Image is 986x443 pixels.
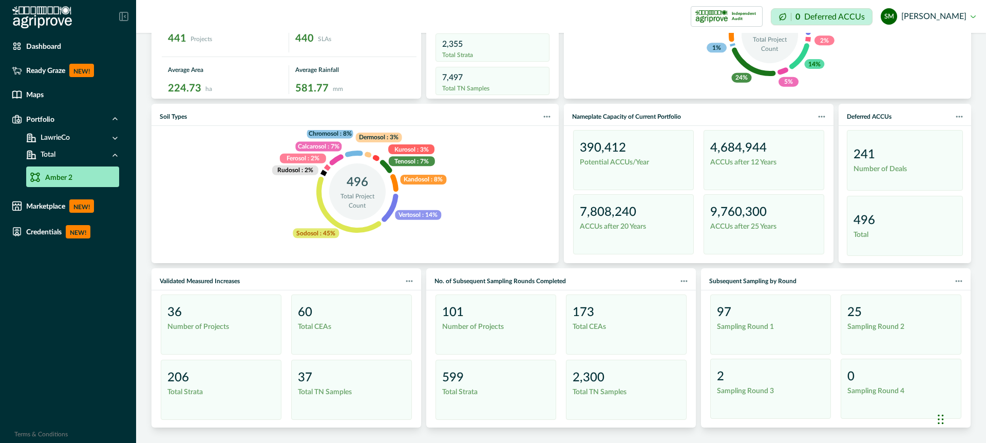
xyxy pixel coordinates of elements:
[26,202,65,210] p: Marketplace
[442,38,543,50] p: 2,355
[167,322,275,333] p: Number of Projects
[8,85,128,104] a: Maps
[804,13,865,21] p: Deferred ACCUs
[847,367,909,386] p: 0
[732,11,758,22] p: Independent Audit
[8,221,128,243] a: CredentialsNEW!
[359,134,399,140] text: Dermosol : 3%
[735,75,748,81] text: 24%
[8,37,128,56] a: Dashboard
[442,84,543,93] p: Total TN Samples
[442,387,549,398] p: Total Strata
[854,164,956,175] p: Number of Deals
[854,145,956,164] p: 241
[8,60,128,81] a: Ready GrazeNEW!
[847,386,955,397] p: Sampling Round 4
[717,367,779,386] p: 2
[572,112,681,121] p: Nameplate Capacity of Current Portfolio
[12,6,72,29] img: Logo
[691,6,763,27] button: certification logoIndependent Audit
[580,157,687,168] p: Potential ACCUs/Year
[847,322,955,333] p: Sampling Round 2
[26,66,65,75] p: Ready Graze
[717,322,824,333] p: Sampling Round 1
[26,115,54,123] p: Portfolio
[573,368,634,387] p: 2,300
[8,195,128,217] a: MarketplaceNEW!
[168,65,282,75] p: Average Area
[695,8,728,25] img: certification logo
[167,368,275,387] p: 206
[36,150,55,160] p: Total
[442,322,549,333] p: Number of Projects
[333,83,343,94] p: mm
[26,167,119,187] a: Amber 2
[318,33,331,44] p: SLAs
[854,230,956,241] p: Total
[36,133,70,143] p: LawrieCo
[296,230,335,236] text: Sodosol : 45%
[298,303,405,322] p: 60
[66,225,90,238] p: NEW!
[712,45,721,51] text: 1%
[398,212,438,218] text: Vertosol : 14%
[167,303,275,322] p: 36
[710,157,818,168] p: ACCUs after 12 Years
[45,173,72,183] p: Amber 2
[434,276,566,286] p: No. of Subsequent Sampling Rounds Completed
[160,112,187,121] p: Soil Types
[286,155,319,161] text: Ferosol : 2%
[717,386,824,397] p: Sampling Round 3
[298,322,405,333] p: Total CEAs
[795,13,800,21] p: 0
[580,221,687,232] p: ACCUs after 20 Years
[573,322,680,333] p: Total CEAs
[573,303,634,322] p: 173
[26,42,61,50] p: Dashboard
[784,79,793,85] text: 5%
[167,387,275,398] p: Total Strata
[580,203,641,221] p: 7,808,240
[442,303,504,322] p: 101
[297,143,339,150] text: Calcarosol : 7%
[709,276,797,286] p: Subsequent Sampling by Round
[881,4,976,29] button: steve le moenic[PERSON_NAME]
[26,90,44,99] p: Maps
[442,368,504,387] p: 599
[717,303,779,322] p: 97
[69,199,94,213] p: NEW!
[191,33,212,44] p: Projects
[394,146,428,153] text: Kurosol : 3%
[295,31,314,46] p: 440
[205,83,212,94] p: ha
[710,203,772,221] p: 9,760,300
[394,158,429,164] text: Tenosol : 7%
[277,167,313,173] text: Rudosol : 2%
[168,31,186,46] p: 441
[295,81,329,96] p: 581.77
[808,61,820,67] text: 14%
[847,112,892,121] p: Deferred ACCUs
[298,368,405,387] p: 37
[14,431,68,437] a: Terms & Conditions
[442,71,543,84] p: 7,497
[160,276,240,286] p: Validated Measured Increases
[442,50,543,60] p: Total Strata
[404,176,443,182] text: Kandosol : 8%
[580,139,641,157] p: 390,412
[26,228,62,236] p: Credentials
[69,64,94,77] p: NEW!
[308,131,351,137] text: Chromosol : 8%
[935,394,986,443] iframe: Chat Widget
[938,404,944,435] div: Drag
[573,387,680,398] p: Total TN Samples
[710,139,772,157] p: 4,684,944
[854,211,956,230] p: 496
[847,303,909,322] p: 25
[295,65,410,75] p: Average Rainfall
[168,81,201,96] p: 224.73
[710,221,818,232] p: ACCUs after 25 Years
[298,387,405,398] p: Total TN Samples
[820,38,828,44] text: 2%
